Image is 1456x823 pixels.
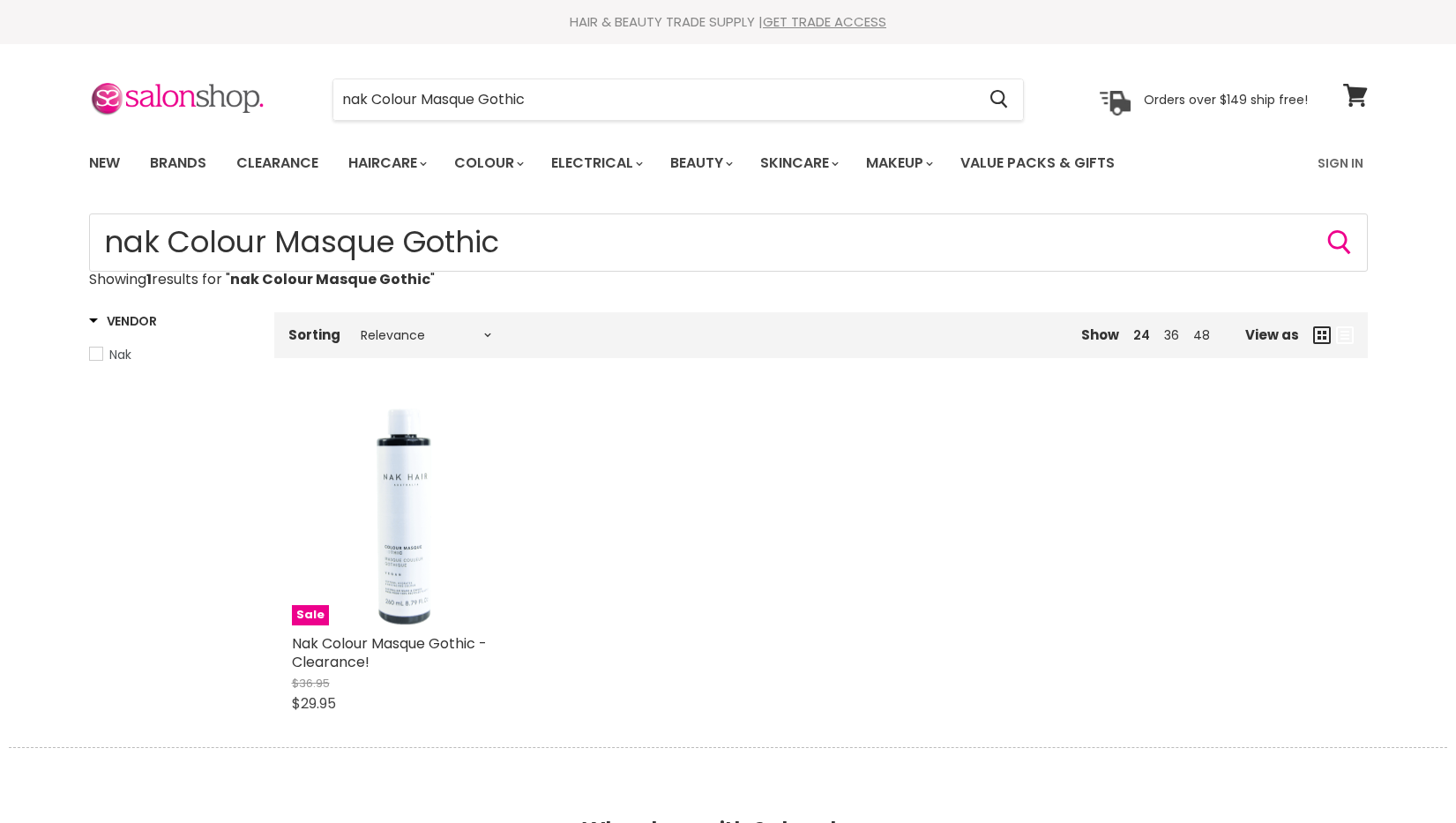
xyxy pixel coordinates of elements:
[1307,145,1374,182] a: Sign In
[230,269,430,289] strong: nak Colour Masque Gothic
[947,145,1128,182] a: Value Packs & Gifts
[137,145,220,182] a: Brands
[89,213,1368,272] input: Search
[1081,325,1119,344] span: Show
[1133,326,1150,344] a: 24
[853,145,944,182] a: Makeup
[76,145,133,182] a: New
[657,145,743,182] a: Beauty
[76,138,1218,189] ul: Main menu
[538,145,653,182] a: Electrical
[747,145,849,182] a: Skincare
[441,145,534,182] a: Colour
[292,693,336,714] span: $29.95
[763,12,886,31] a: GET TRADE ACCESS
[335,145,437,182] a: Haircare
[976,79,1023,120] button: Search
[1164,326,1179,344] a: 36
[1144,91,1308,107] p: Orders over $149 ship free!
[1193,326,1210,344] a: 48
[1325,228,1354,257] button: Search
[223,145,332,182] a: Clearance
[67,13,1390,31] div: HAIR & BEAUTY TRADE SUPPLY |
[89,345,252,364] a: Nak
[333,79,976,120] input: Search
[67,138,1390,189] nav: Main
[332,79,1024,121] form: Product
[89,312,157,330] h3: Vendor
[1245,327,1299,342] span: View as
[288,327,340,342] label: Sorting
[292,675,330,692] span: $36.95
[292,400,517,625] a: Nak Colour Masque Gothic - Clearance!Sale
[89,213,1368,272] form: Product
[1368,740,1438,805] iframe: Gorgias live chat messenger
[89,272,1368,288] p: Showing results for " "
[292,633,487,672] a: Nak Colour Masque Gothic - Clearance!
[109,346,131,363] span: Nak
[292,605,329,625] span: Sale
[146,269,152,289] strong: 1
